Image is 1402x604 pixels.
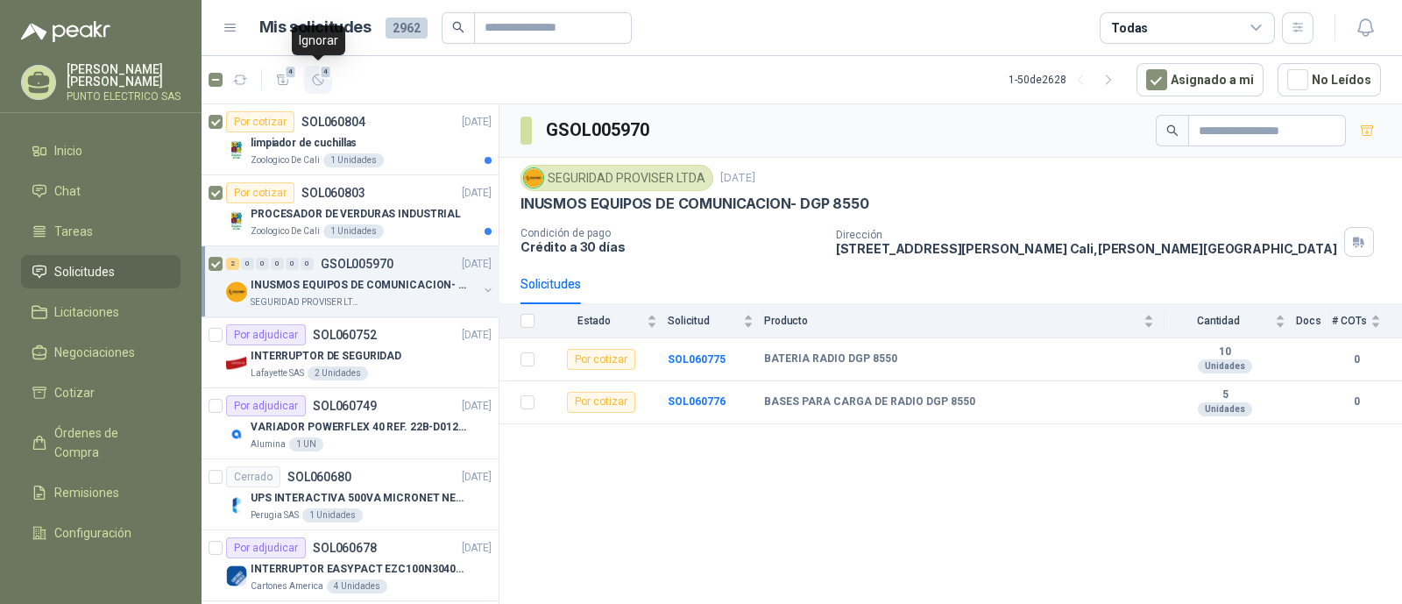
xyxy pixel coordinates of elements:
p: PUNTO ELECTRICO SAS [67,91,181,102]
img: Company Logo [226,423,247,444]
a: CerradoSOL060680[DATE] Company LogoUPS INTERACTIVA 500VA MICRONET NEGRA MARCA: POWEST NICOMARPeru... [202,459,499,530]
img: Logo peakr [21,21,110,42]
div: Cerrado [226,466,280,487]
div: 2 Unidades [308,366,368,380]
b: BASES PARA CARGA DE RADIO DGP 8550 [764,395,975,409]
div: 1 - 50 de 2628 [1009,66,1122,94]
a: Órdenes de Compra [21,416,181,469]
span: 2962 [386,18,428,39]
p: Crédito a 30 días [520,239,822,254]
div: Por cotizar [567,349,635,370]
button: Asignado a mi [1136,63,1264,96]
img: Company Logo [226,210,247,231]
span: 4 [320,65,332,79]
a: Licitaciones [21,295,181,329]
img: Company Logo [226,352,247,373]
div: Unidades [1198,359,1252,373]
p: PROCESADOR DE VERDURAS INDUSTRIAL [251,206,461,223]
div: 0 [301,258,314,270]
b: 0 [1332,352,1381,368]
b: BATERIA RADIO DGP 8550 [764,352,897,366]
b: SOL060776 [668,395,726,408]
p: [DATE] [720,170,755,187]
div: 4 Unidades [327,579,387,593]
p: SOL060678 [313,542,377,554]
p: Alumina [251,437,286,451]
p: SOL060752 [313,329,377,341]
a: Por adjudicarSOL060749[DATE] Company LogoVARIADOR POWERFLEX 40 REF. 22B-D012N104Alumina1 UN [202,388,499,459]
div: Por cotizar [226,182,294,203]
div: SEGURIDAD PROVISER LTDA [520,165,713,191]
span: Órdenes de Compra [54,423,164,462]
p: [DATE] [462,398,492,415]
a: Por adjudicarSOL060752[DATE] Company LogoINTERRUPTOR DE SEGURIDADLafayette SAS2 Unidades [202,317,499,388]
div: 0 [286,258,299,270]
th: Solicitud [668,304,764,338]
div: Solicitudes [520,274,581,294]
span: Solicitud [668,315,740,327]
b: 5 [1165,388,1285,402]
img: Company Logo [226,565,247,586]
span: 4 [285,65,297,79]
div: 1 Unidades [323,224,384,238]
p: Zoologico De Cali [251,224,320,238]
p: INTERRUPTOR EASYPACT EZC100N3040C 40AMP 25K SCHNEIDER [251,561,469,578]
div: 0 [256,258,269,270]
p: [DATE] [462,327,492,344]
p: Cartones America [251,579,323,593]
img: Company Logo [226,494,247,515]
p: Perugia SAS [251,508,299,522]
span: Chat [54,181,81,201]
p: [DATE] [462,185,492,202]
div: Todas [1111,18,1148,38]
a: Chat [21,174,181,208]
p: SOL060804 [301,116,365,128]
a: Configuración [21,516,181,550]
p: SOL060680 [287,471,351,483]
img: Company Logo [226,281,247,302]
th: # COTs [1332,304,1402,338]
p: INUSMOS EQUIPOS DE COMUNICACION- DGP 8550 [251,277,469,294]
div: 1 Unidades [323,153,384,167]
a: Remisiones [21,476,181,509]
h3: GSOL005970 [546,117,652,144]
a: Por adjudicarSOL060678[DATE] Company LogoINTERRUPTOR EASYPACT EZC100N3040C 40AMP 25K SCHNEIDERCar... [202,530,499,601]
p: INUSMOS EQUIPOS DE COMUNICACION- DGP 8550 [520,195,869,213]
span: Estado [545,315,643,327]
span: Solicitudes [54,262,115,281]
p: GSOL005970 [321,258,393,270]
span: Cotizar [54,383,95,402]
span: Negociaciones [54,343,135,362]
span: Inicio [54,141,82,160]
span: Remisiones [54,483,119,502]
th: Cantidad [1165,304,1296,338]
a: Inicio [21,134,181,167]
a: Solicitudes [21,255,181,288]
p: limpiador de cuchillas [251,135,357,152]
a: Cotizar [21,376,181,409]
p: Zoologico De Cali [251,153,320,167]
div: Por adjudicar [226,324,306,345]
a: Negociaciones [21,336,181,369]
div: 0 [271,258,284,270]
div: 1 UN [289,437,323,451]
th: Estado [545,304,668,338]
span: search [1166,124,1179,137]
span: Producto [764,315,1140,327]
div: Ignorar [292,25,345,55]
p: [PERSON_NAME] [PERSON_NAME] [67,63,181,88]
div: Por adjudicar [226,395,306,416]
a: SOL060775 [668,353,726,366]
span: # COTs [1332,315,1367,327]
p: VARIADOR POWERFLEX 40 REF. 22B-D012N104 [251,419,469,436]
div: 0 [241,258,254,270]
th: Producto [764,304,1165,338]
th: Docs [1296,304,1332,338]
span: search [452,21,464,33]
a: Por cotizarSOL060804[DATE] Company Logolimpiador de cuchillasZoologico De Cali1 Unidades [202,104,499,175]
div: Por adjudicar [226,537,306,558]
span: Cantidad [1165,315,1271,327]
p: Dirección [836,229,1337,241]
p: [DATE] [462,469,492,486]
